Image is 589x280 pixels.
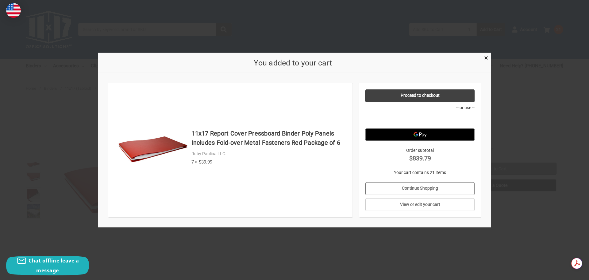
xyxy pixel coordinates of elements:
img: 11x17 Report Cover Pressboard Binder Poly Panels Includes Fold-over Metal Fasteners Red Package of 6 [117,115,188,186]
button: Google Pay [365,128,475,140]
div: 7 × $39.99 [191,158,346,165]
iframe: PayPal-paypal [365,113,475,125]
div: Ruby Paulina LLC. [191,151,346,157]
a: View or edit your cart [365,198,475,211]
img: duty and tax information for United States [6,3,21,18]
a: Continue Shopping [365,182,475,195]
h2: You added to your cart [108,57,478,69]
button: Chat offline leave a message [6,256,89,275]
a: Close [483,54,489,61]
span: × [484,53,488,62]
span: Chat offline leave a message [29,257,79,274]
h4: 11x17 Report Cover Pressboard Binder Poly Panels Includes Fold-over Metal Fasteners Red Package of 6 [191,129,346,147]
p: Your cart contains 21 items [365,169,475,175]
strong: $839.79 [365,153,475,163]
a: Proceed to checkout [365,89,475,102]
p: -- or use -- [365,104,475,111]
div: Order subtotal [365,147,475,163]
